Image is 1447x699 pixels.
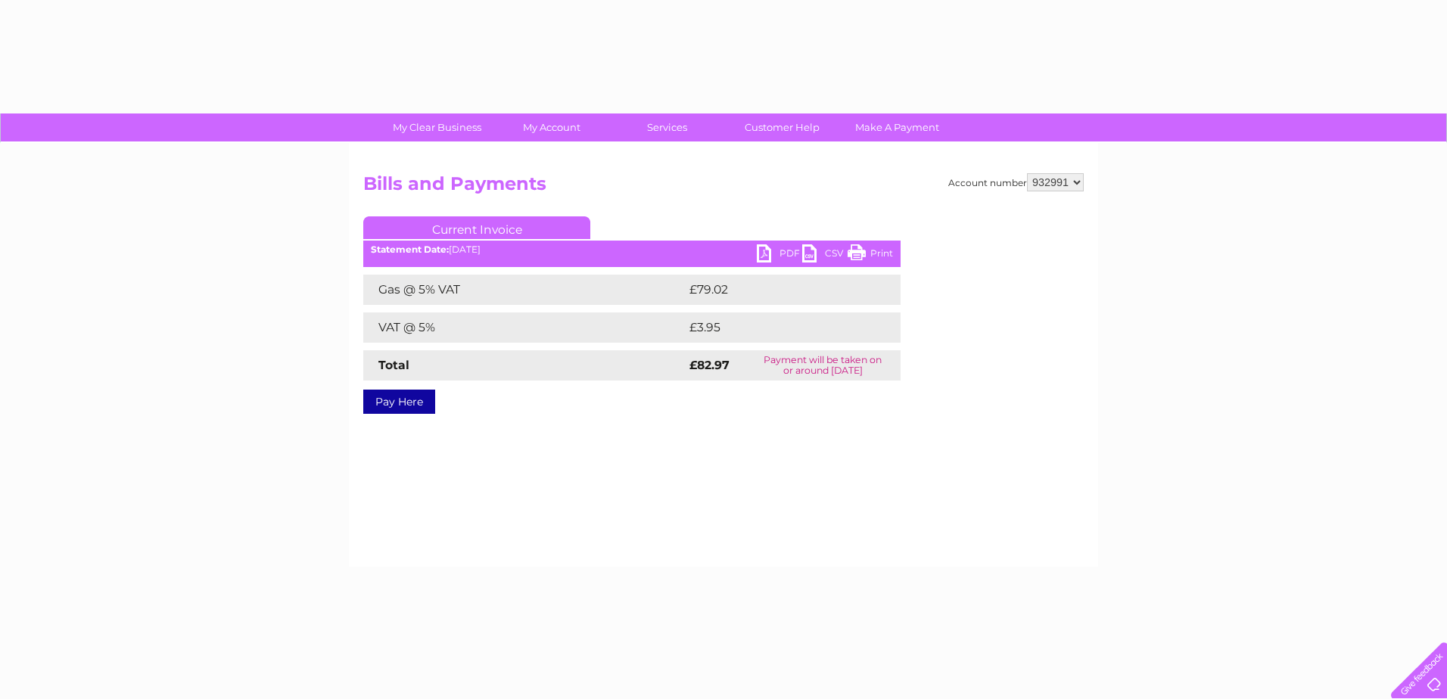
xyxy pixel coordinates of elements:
a: Print [848,244,893,266]
td: VAT @ 5% [363,312,686,343]
a: Services [605,113,730,141]
div: [DATE] [363,244,901,255]
strong: £82.97 [689,358,730,372]
a: Make A Payment [835,113,960,141]
td: Payment will be taken on or around [DATE] [745,350,901,381]
a: My Clear Business [375,113,499,141]
a: My Account [490,113,615,141]
td: Gas @ 5% VAT [363,275,686,305]
td: £3.95 [686,312,865,343]
a: CSV [802,244,848,266]
a: Current Invoice [363,216,590,239]
div: Account number [948,173,1084,191]
a: Customer Help [720,113,845,141]
td: £79.02 [686,275,870,305]
a: Pay Here [363,390,435,414]
b: Statement Date: [371,244,449,255]
strong: Total [378,358,409,372]
a: PDF [757,244,802,266]
h2: Bills and Payments [363,173,1084,202]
